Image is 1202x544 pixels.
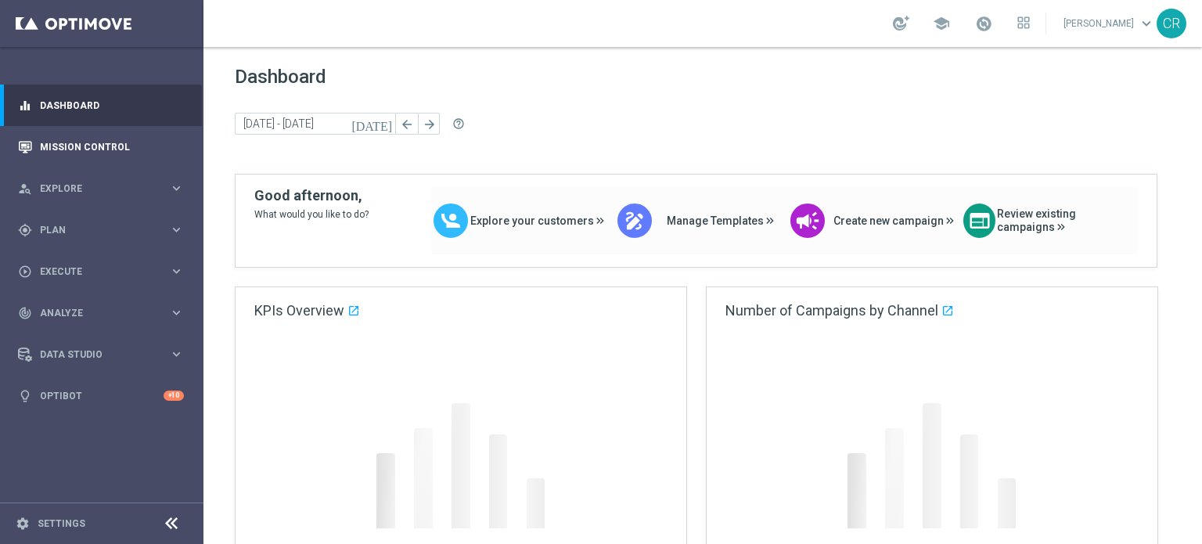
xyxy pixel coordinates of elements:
i: keyboard_arrow_right [169,222,184,237]
i: equalizer [18,99,32,113]
i: track_changes [18,306,32,320]
i: person_search [18,182,32,196]
button: Mission Control [17,141,185,153]
button: lightbulb Optibot +10 [17,390,185,402]
a: Dashboard [40,85,184,126]
span: Execute [40,267,169,276]
i: lightbulb [18,389,32,403]
div: Execute [18,265,169,279]
span: Plan [40,225,169,235]
div: Dashboard [18,85,184,126]
div: Explore [18,182,169,196]
button: equalizer Dashboard [17,99,185,112]
button: track_changes Analyze keyboard_arrow_right [17,307,185,319]
div: +10 [164,391,184,401]
a: [PERSON_NAME]keyboard_arrow_down [1062,12,1157,35]
div: Mission Control [18,126,184,168]
div: Analyze [18,306,169,320]
button: play_circle_outline Execute keyboard_arrow_right [17,265,185,278]
a: Mission Control [40,126,184,168]
i: play_circle_outline [18,265,32,279]
button: person_search Explore keyboard_arrow_right [17,182,185,195]
i: keyboard_arrow_right [169,181,184,196]
i: keyboard_arrow_right [169,264,184,279]
button: gps_fixed Plan keyboard_arrow_right [17,224,185,236]
span: keyboard_arrow_down [1138,15,1155,32]
div: Optibot [18,375,184,416]
i: gps_fixed [18,223,32,237]
i: settings [16,517,30,531]
span: Explore [40,184,169,193]
div: Plan [18,223,169,237]
div: Data Studio [18,348,169,362]
a: Optibot [40,375,164,416]
div: CR [1157,9,1186,38]
i: keyboard_arrow_right [169,347,184,362]
button: Data Studio keyboard_arrow_right [17,348,185,361]
span: Data Studio [40,350,169,359]
a: Settings [38,519,85,528]
span: Analyze [40,308,169,318]
i: keyboard_arrow_right [169,305,184,320]
span: school [933,15,950,32]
